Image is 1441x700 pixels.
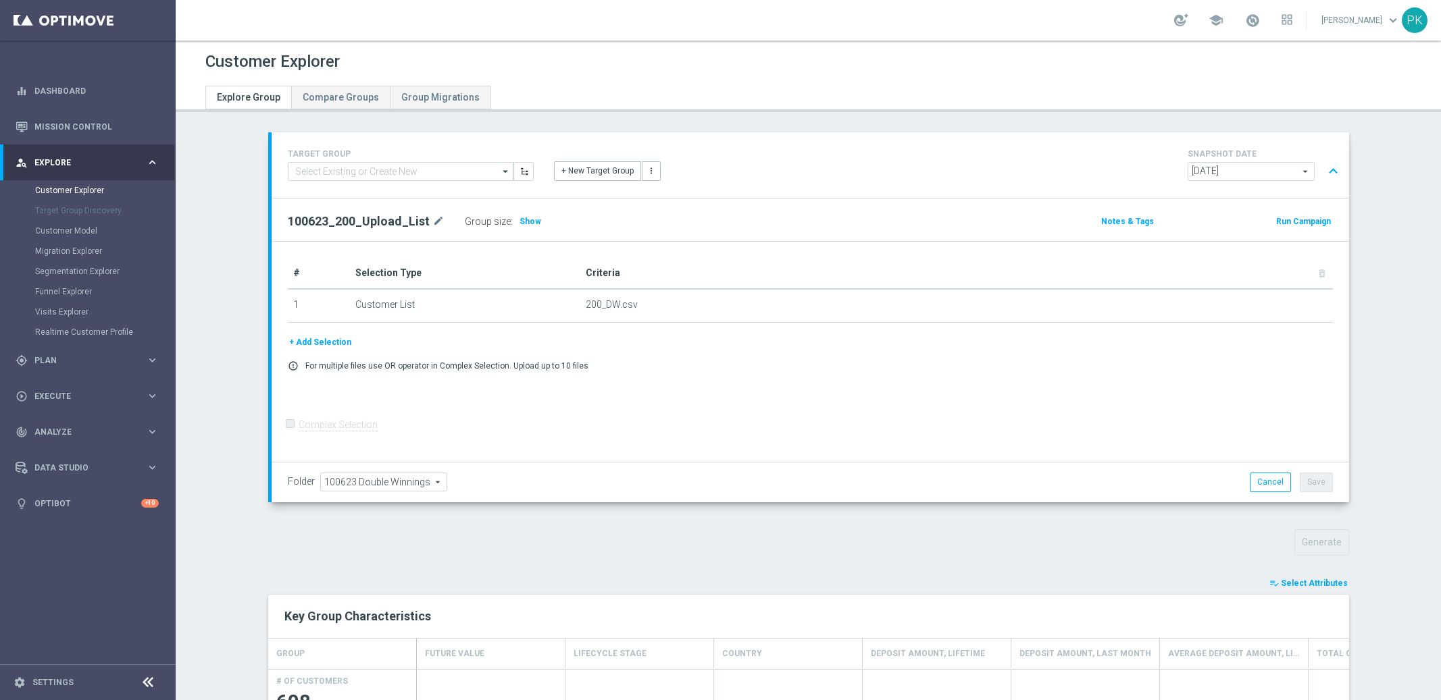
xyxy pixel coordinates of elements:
[34,73,159,109] a: Dashboard
[141,499,159,508] div: +10
[288,162,513,181] input: Select Existing or Create New
[499,163,513,180] i: arrow_drop_down
[35,180,174,200] div: Customer Explorer
[350,289,580,323] td: Customer List
[35,221,174,241] div: Customer Model
[34,428,146,436] span: Analyze
[16,73,159,109] div: Dashboard
[276,676,348,686] h4: # OF CUSTOMERS
[1402,7,1427,33] div: PK
[16,426,28,438] i: track_changes
[15,355,159,366] button: gps_fixed Plan keyboard_arrow_right
[15,122,159,132] button: Mission Control
[1268,576,1349,591] button: playlist_add_check Select Attributes
[305,360,588,371] p: For multiple files use OR operator in Complex Selection. Upload up to 10 files
[15,86,159,97] button: equalizer Dashboard
[16,85,28,97] i: equalizer
[574,642,647,666] h4: Lifecycle Stage
[146,156,159,169] i: keyboard_arrow_right
[288,149,534,159] h4: TARGET GROUP
[15,391,159,402] div: play_circle_outline Execute keyboard_arrow_right
[288,213,430,230] h2: 100623_200_Upload_List
[35,225,141,236] a: Customer Model
[288,289,351,323] td: 1
[432,213,445,230] i: mode_edit
[1019,642,1151,666] h4: Deposit Amount, Last Month
[16,462,146,474] div: Data Studio
[1300,473,1333,491] button: Save
[35,241,174,261] div: Migration Explorer
[16,157,28,169] i: person_search
[1100,214,1155,229] button: Notes & Tags
[642,161,661,180] button: more_vert
[1320,10,1402,30] a: [PERSON_NAME]keyboard_arrow_down
[35,306,141,317] a: Visits Explorer
[16,390,146,402] div: Execute
[288,258,351,289] th: #
[554,161,641,180] button: + New Target Group
[34,356,146,365] span: Plan
[647,166,656,176] i: more_vert
[15,427,159,437] button: track_changes Analyze keyboard_arrow_right
[34,109,159,144] a: Mission Control
[1386,13,1400,28] span: keyboard_arrow_down
[465,216,511,227] label: Group size
[35,286,141,297] a: Funnel Explorer
[16,157,146,169] div: Explore
[15,157,159,168] button: person_search Explore keyboard_arrow_right
[288,335,353,350] button: + Add Selection
[146,425,159,438] i: keyboard_arrow_right
[16,390,28,402] i: play_circle_outline
[16,109,159,144] div: Mission Control
[1250,473,1291,491] button: Cancel
[35,281,174,302] div: Funnel Explorer
[288,476,315,487] label: Folder
[146,461,159,474] i: keyboard_arrow_right
[520,217,541,226] span: Show
[401,92,480,103] span: Group Migrations
[350,258,580,289] th: Selection Type
[425,642,484,666] h4: Future Value
[35,200,174,221] div: Target Group Discovery
[35,261,174,281] div: Segmentation Explorer
[32,678,74,686] a: Settings
[35,302,174,322] div: Visits Explorer
[1168,642,1300,666] h4: Average Deposit Amount, Lifetime
[15,498,159,509] button: lightbulb Optibot +10
[15,462,159,473] button: Data Studio keyboard_arrow_right
[299,419,378,431] label: Complex Selection
[35,246,141,257] a: Migration Explorer
[146,389,159,402] i: keyboard_arrow_right
[34,159,146,167] span: Explore
[871,642,985,666] h4: Deposit Amount, Lifetime
[16,485,159,521] div: Optibot
[1275,214,1332,229] button: Run Campaign
[16,354,28,367] i: gps_fixed
[34,464,146,472] span: Data Studio
[1281,578,1348,588] span: Select Attributes
[303,92,379,103] span: Compare Groups
[35,322,174,342] div: Realtime Customer Profile
[146,354,159,367] i: keyboard_arrow_right
[284,608,1333,624] h2: Key Group Characteristics
[217,92,280,103] span: Explore Group
[1317,642,1405,666] h4: Total GGR, Lifetime
[1269,578,1279,588] i: playlist_add_check
[35,185,141,196] a: Customer Explorer
[586,267,620,278] span: Criteria
[511,216,513,227] label: :
[722,642,762,666] h4: Country
[16,426,146,438] div: Analyze
[288,146,1333,184] div: TARGET GROUP arrow_drop_down + New Target Group more_vert SNAPSHOT DATE arrow_drop_down expand_less
[288,360,299,371] i: error_outline
[1294,529,1349,556] button: Generate
[1323,159,1343,184] button: expand_less
[14,676,26,689] i: settings
[34,392,146,400] span: Execute
[35,327,141,338] a: Realtime Customer Profile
